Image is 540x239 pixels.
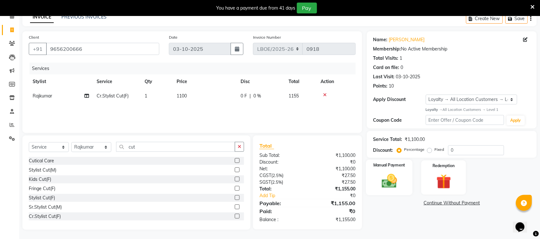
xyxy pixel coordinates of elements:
th: Disc [237,74,285,89]
label: Date [169,35,178,40]
div: ₹0 [316,192,361,199]
a: [PERSON_NAME] [389,36,425,43]
div: 0 [401,64,403,71]
div: Sr.Stylist Cut(M) [29,204,62,211]
div: Sub Total: [255,152,308,159]
input: Enter Offer / Coupon Code [426,115,504,125]
div: Total Visits: [373,55,399,62]
button: +91 [29,43,47,55]
div: Stylist Cut(F) [29,195,55,201]
div: ₹27.50 [307,179,361,186]
label: Percentage [404,147,425,152]
div: You have a payment due from 41 days [217,5,296,12]
th: Action [317,74,356,89]
div: Payable: [255,199,308,207]
div: Points: [373,83,388,89]
input: Search or Scan [116,142,235,152]
div: ₹1,155.00 [307,199,361,207]
button: Apply [507,116,525,125]
th: Stylist [29,74,93,89]
span: | [250,93,251,99]
span: SGST [259,179,271,185]
span: 1 [145,93,147,99]
div: ₹1,100.00 [307,166,361,172]
div: No Active Membership [373,46,530,52]
span: CGST [259,173,271,178]
span: 2.5% [272,180,282,185]
iframe: chat widget [513,213,534,233]
div: ₹0 [307,207,361,215]
th: Price [173,74,237,89]
a: INVOICE [30,12,54,23]
div: ₹1,100.00 [405,136,425,143]
th: Service [93,74,141,89]
th: Qty [141,74,173,89]
div: Net: [255,166,308,172]
span: 1100 [177,93,187,99]
div: ₹1,100.00 [307,152,361,159]
div: Cr.Stylist Cut(F) [29,213,61,220]
label: Fixed [435,147,444,152]
span: 2.5% [273,173,282,178]
div: Card on file: [373,64,400,71]
span: 1155 [289,93,299,99]
strong: Loyalty → [426,107,443,112]
th: Total [285,74,317,89]
div: ₹1,155.00 [307,186,361,192]
button: Create New [466,14,503,24]
div: Discount: [255,159,308,166]
div: ₹1,155.00 [307,216,361,223]
span: 0 F [241,93,247,99]
div: Kids Cut(F) [29,176,51,183]
span: Cr.Stylist Cut(F) [97,93,129,99]
div: Cutical Care [29,158,54,164]
a: Continue Without Payment [368,200,536,206]
div: 03-10-2025 [396,73,420,80]
label: Redemption [433,163,455,169]
div: Name: [373,36,388,43]
div: Balance : [255,216,308,223]
img: _cash.svg [377,172,402,190]
div: Fringe Cut(F) [29,185,55,192]
span: Total [259,143,274,149]
div: Stylist Cut(M) [29,167,56,173]
a: PREVIOUS INVOICES [61,14,107,20]
div: 1 [400,55,402,62]
div: Discount: [373,147,393,154]
div: ₹0 [307,159,361,166]
div: 10 [389,83,394,89]
label: Invoice Number [253,35,281,40]
div: ( ) [255,179,308,186]
img: _gift.svg [432,173,456,191]
div: Apply Discount [373,96,426,103]
input: Search by Name/Mobile/Email/Code [46,43,159,55]
a: Add Tip [255,192,316,199]
div: Coupon Code [373,117,426,124]
label: Client [29,35,39,40]
button: Save [505,14,528,24]
div: All Location Customers → Level 1 [426,107,530,112]
button: Pay [297,3,317,13]
div: Last Visit: [373,73,395,80]
div: Service Total: [373,136,402,143]
div: ₹27.50 [307,172,361,179]
span: 0 % [253,93,261,99]
span: Rajkumar [33,93,52,99]
label: Manual Payment [373,162,405,168]
div: Total: [255,186,308,192]
div: Membership: [373,46,401,52]
div: Services [29,63,361,74]
div: ( ) [255,172,308,179]
div: Paid: [255,207,308,215]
